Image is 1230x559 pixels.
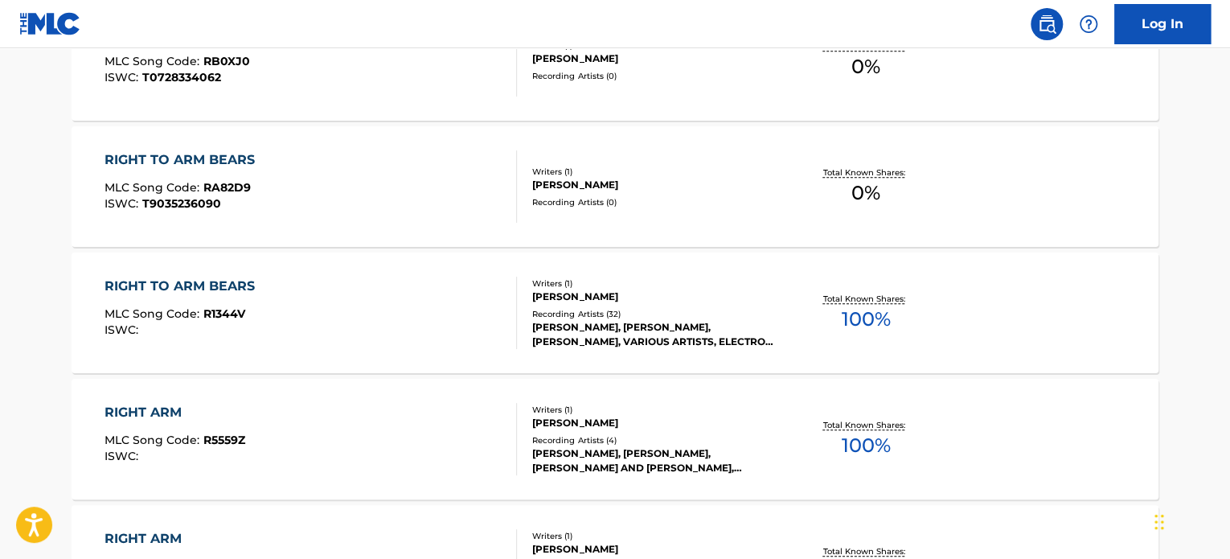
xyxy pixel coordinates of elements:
[72,253,1158,373] a: RIGHT TO ARM BEARSMLC Song Code:R1344VISWC:Writers (1)[PERSON_NAME]Recording Artists (32)[PERSON_...
[532,290,775,304] div: [PERSON_NAME]
[532,166,775,178] div: Writers ( 1 )
[532,404,775,416] div: Writers ( 1 )
[1154,498,1164,546] div: Drag
[851,52,880,81] span: 0 %
[105,433,203,447] span: MLC Song Code :
[532,178,775,192] div: [PERSON_NAME]
[203,180,251,195] span: RA82D9
[105,323,142,337] span: ISWC :
[532,196,775,208] div: Recording Artists ( 0 )
[1150,482,1230,559] iframe: Chat Widget
[72,379,1158,499] a: RIGHT ARMMLC Song Code:R5559ZISWC:Writers (1)[PERSON_NAME]Recording Artists (4)[PERSON_NAME], [PE...
[105,180,203,195] span: MLC Song Code :
[532,277,775,290] div: Writers ( 1 )
[1031,8,1063,40] a: Public Search
[1079,14,1098,34] img: help
[142,196,221,211] span: T9035236090
[822,166,908,179] p: Total Known Shares:
[1072,8,1105,40] div: Help
[822,419,908,431] p: Total Known Shares:
[532,416,775,430] div: [PERSON_NAME]
[105,70,142,84] span: ISWC :
[203,54,250,68] span: RB0XJ0
[142,70,221,84] span: T0728334062
[105,54,203,68] span: MLC Song Code :
[532,434,775,446] div: Recording Artists ( 4 )
[532,308,775,320] div: Recording Artists ( 32 )
[1114,4,1211,44] a: Log In
[105,529,252,549] div: RIGHT ARM
[841,431,890,460] span: 100 %
[19,12,81,35] img: MLC Logo
[532,530,775,542] div: Writers ( 1 )
[841,305,890,334] span: 100 %
[105,277,263,296] div: RIGHT TO ARM BEARS
[532,320,775,349] div: [PERSON_NAME], [PERSON_NAME], [PERSON_NAME], VARIOUS ARTISTS, ELECTRO QUARTERSTAFF
[532,51,775,66] div: [PERSON_NAME]
[822,545,908,557] p: Total Known Shares:
[532,446,775,475] div: [PERSON_NAME], [PERSON_NAME], [PERSON_NAME] AND [PERSON_NAME], [PERSON_NAME]
[72,126,1158,247] a: RIGHT TO ARM BEARSMLC Song Code:RA82D9ISWC:T9035236090Writers (1)[PERSON_NAME]Recording Artists (...
[1037,14,1056,34] img: search
[105,306,203,321] span: MLC Song Code :
[203,433,245,447] span: R5559Z
[105,449,142,463] span: ISWC :
[203,306,245,321] span: R1344V
[532,542,775,557] div: [PERSON_NAME]
[532,70,775,82] div: Recording Artists ( 0 )
[105,403,245,422] div: RIGHT ARM
[105,150,263,170] div: RIGHT TO ARM BEARS
[822,293,908,305] p: Total Known Shares:
[105,196,142,211] span: ISWC :
[851,179,880,208] span: 0 %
